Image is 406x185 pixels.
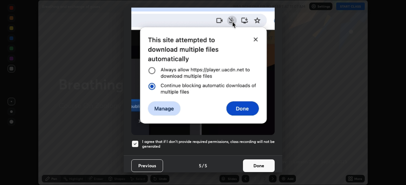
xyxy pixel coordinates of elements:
button: Previous [131,159,163,172]
h4: / [202,162,204,169]
h4: 5 [199,162,201,169]
h4: 5 [205,162,207,169]
h5: I agree that if I don't provide required permissions, class recording will not be generated [142,139,275,149]
button: Done [243,159,275,172]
